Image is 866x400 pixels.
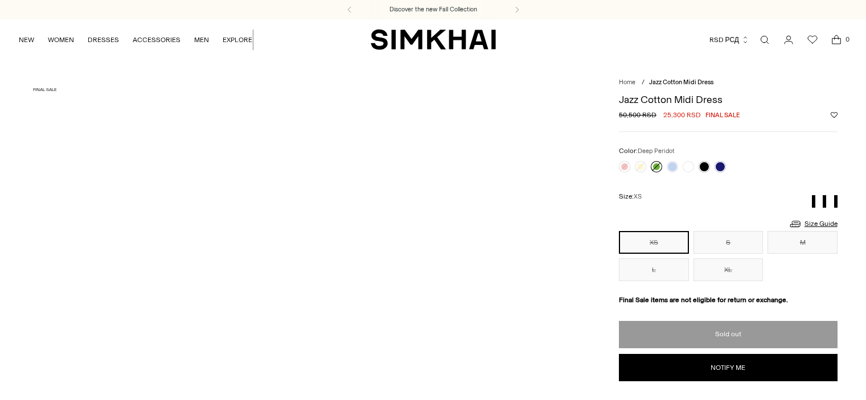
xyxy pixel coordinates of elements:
span: 0 [842,34,852,44]
a: Wishlist [801,28,824,51]
a: EXPLORE [223,27,252,52]
a: SIMKHAI [371,28,496,51]
button: RSD РСД [709,27,749,52]
a: Discover the new Fall Collection [389,5,477,14]
a: Size Guide [789,217,838,231]
strong: Final Sale items are not eligible for return or exchange. [619,296,788,304]
a: MEN [194,27,209,52]
a: Open search modal [753,28,776,51]
button: XL [693,258,764,281]
h1: Jazz Cotton Midi Dress [619,94,838,105]
a: Home [619,79,635,86]
span: Jazz Cotton Midi Dress [649,79,713,86]
button: Add to Wishlist [831,112,838,118]
a: ACCESSORIES [133,27,180,52]
div: / [642,78,645,88]
label: Color: [619,146,675,156]
button: S [693,231,764,254]
nav: breadcrumbs [619,78,838,88]
label: Size: [619,191,642,202]
a: Open cart modal [825,28,848,51]
button: Notify me [619,354,838,381]
span: Deep Peridot [638,147,675,155]
button: XS [619,231,689,254]
a: WOMEN [48,27,74,52]
a: DRESSES [88,27,119,52]
a: NEW [19,27,34,52]
span: XS [634,193,642,200]
button: M [768,231,838,254]
span: 25,300 RSD [663,110,701,120]
s: 50,500 RSD [619,110,656,120]
a: Go to the account page [777,28,800,51]
button: L [619,258,689,281]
